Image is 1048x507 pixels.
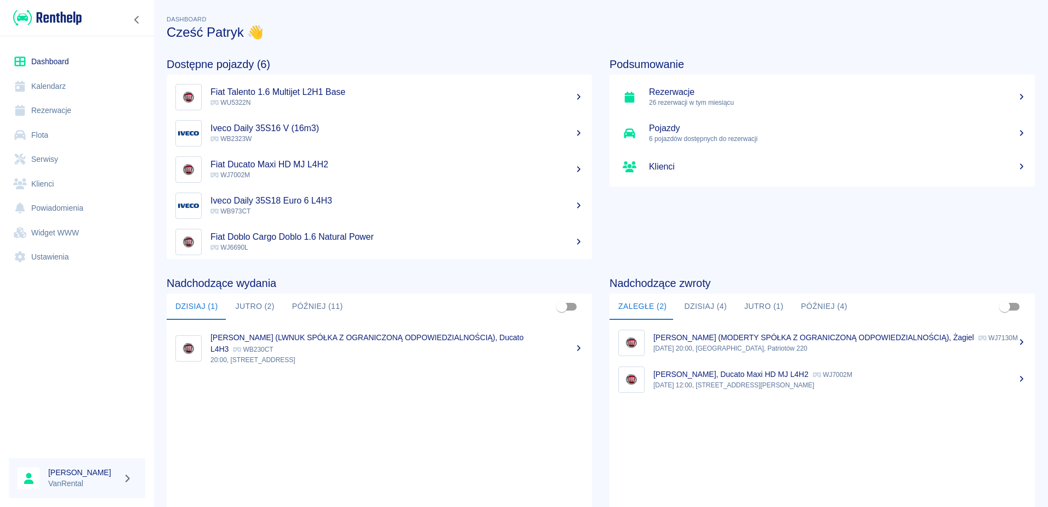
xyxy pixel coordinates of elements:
button: Później (11) [283,294,352,320]
img: Image [178,195,199,216]
a: Rezerwacje26 rezerwacji w tym miesiącu [610,79,1035,115]
a: Powiadomienia [9,196,145,221]
p: [DATE] 12:00, [STREET_ADDRESS][PERSON_NAME] [653,380,1026,390]
img: Renthelp logo [13,9,82,27]
span: WJ7002M [210,171,250,179]
img: Image [178,159,199,180]
a: ImageIveco Daily 35S16 V (16m3) WB2323W [167,115,592,151]
a: Klienci [610,151,1035,182]
img: Image [178,87,199,108]
h4: Nadchodzące wydania [167,277,592,290]
a: Renthelp logo [9,9,82,27]
a: Widget WWW [9,221,145,245]
p: [PERSON_NAME] (LWNUK SPÓŁKA Z OGRANICZONĄ ODPOWIEDZIALNOŚCIĄ), Ducato L4H3 [210,333,523,353]
button: Zwiń nawigację [129,13,145,27]
h5: Klienci [649,161,1026,172]
span: WU5322N [210,99,250,106]
h6: [PERSON_NAME] [48,467,118,478]
h5: Iveco Daily 35S18 Euro 6 L4H3 [210,195,583,206]
h5: Iveco Daily 35S16 V (16m3) [210,123,583,134]
h4: Nadchodzące zwroty [610,277,1035,290]
p: WJ7002M [813,371,852,379]
h4: Podsumowanie [610,58,1035,71]
a: Pojazdy6 pojazdów dostępnych do rezerwacji [610,115,1035,151]
button: Jutro (2) [227,294,283,320]
h5: Pojazdy [649,123,1026,134]
a: Image[PERSON_NAME] (MODERTY SPÓŁKA Z OGRANICZONĄ ODPOWIEDZIALNOŚCIĄ), Żagiel WJ7130M[DATE] 20:00,... [610,324,1035,361]
p: 26 rezerwacji w tym miesiącu [649,98,1026,108]
a: Flota [9,123,145,148]
p: VanRental [48,478,118,489]
p: [PERSON_NAME] (MODERTY SPÓŁKA Z OGRANICZONĄ ODPOWIEDZIALNOŚCIĄ), Żagiel [653,333,974,342]
a: ImageFiat Talento 1.6 Multijet L2H1 Base WU5322N [167,79,592,115]
p: [PERSON_NAME], Ducato Maxi HD MJ L4H2 [653,370,808,379]
img: Image [178,123,199,144]
p: 20:00, [STREET_ADDRESS] [210,355,583,365]
p: [DATE] 20:00, [GEOGRAPHIC_DATA], Patriotów 220 [653,343,1026,353]
h5: Fiat Doblo Cargo Doblo 1.6 Natural Power [210,232,583,243]
p: WB230CT [233,346,273,353]
a: Rezerwacje [9,98,145,123]
img: Image [621,333,642,353]
a: ImageIveco Daily 35S18 Euro 6 L4H3 WB973CT [167,188,592,224]
button: Zaległe (2) [610,294,675,320]
span: WJ6690L [210,244,248,251]
a: Image[PERSON_NAME], Ducato Maxi HD MJ L4H2 WJ7002M[DATE] 12:00, [STREET_ADDRESS][PERSON_NAME] [610,361,1035,398]
span: Pokaż przypisane tylko do mnie [551,296,572,317]
button: Dzisiaj (4) [675,294,736,320]
img: Image [621,369,642,390]
a: ImageFiat Doblo Cargo Doblo 1.6 Natural Power WJ6690L [167,224,592,260]
a: Klienci [9,172,145,196]
h5: Fiat Talento 1.6 Multijet L2H1 Base [210,87,583,98]
span: WB2323W [210,135,252,143]
a: Serwisy [9,147,145,172]
h5: Rezerwacje [649,87,1026,98]
a: Kalendarz [9,74,145,99]
button: Jutro (1) [736,294,792,320]
h3: Cześć Patryk 👋 [167,25,1035,40]
button: Później (4) [792,294,856,320]
button: Dzisiaj (1) [167,294,227,320]
a: Image[PERSON_NAME] (LWNUK SPÓŁKA Z OGRANICZONĄ ODPOWIEDZIALNOŚCIĄ), Ducato L4H3 WB230CT20:00, [ST... [167,324,592,373]
h4: Dostępne pojazdy (6) [167,58,592,71]
span: WB973CT [210,207,250,215]
p: WJ7130M [978,334,1018,342]
span: Dashboard [167,16,207,22]
img: Image [178,232,199,252]
span: Pokaż przypisane tylko do mnie [994,296,1015,317]
p: 6 pojazdów dostępnych do rezerwacji [649,134,1026,144]
a: Ustawienia [9,245,145,269]
a: ImageFiat Ducato Maxi HD MJ L4H2 WJ7002M [167,151,592,188]
a: Dashboard [9,49,145,74]
img: Image [178,338,199,359]
h5: Fiat Ducato Maxi HD MJ L4H2 [210,159,583,170]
